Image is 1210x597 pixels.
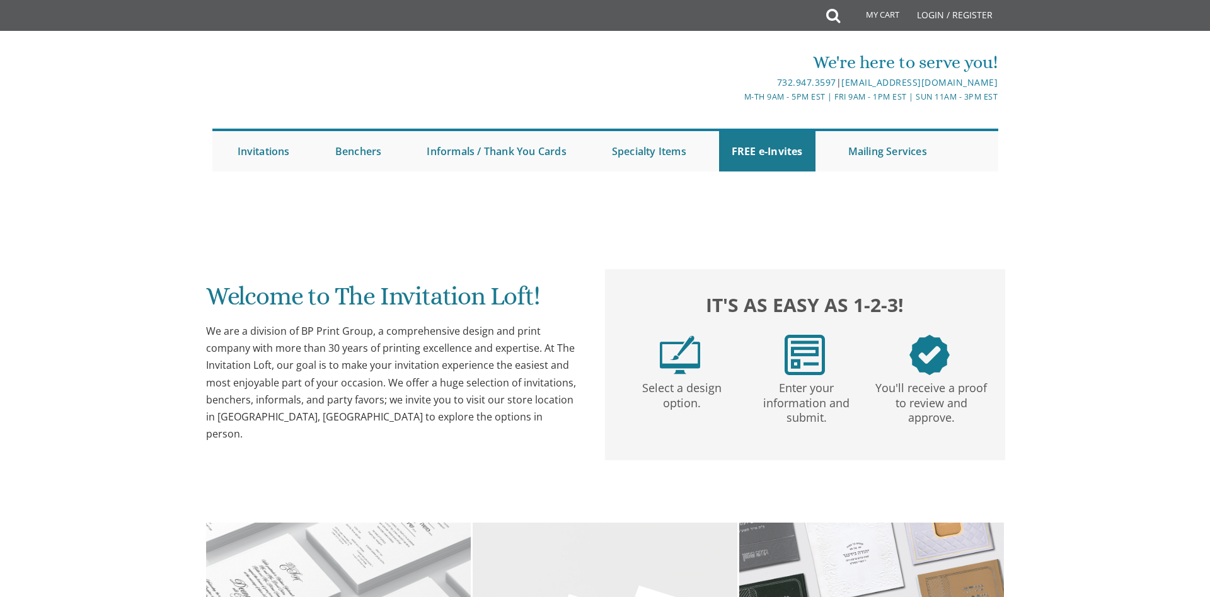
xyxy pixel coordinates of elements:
[618,291,992,319] h2: It's as easy as 1-2-3!
[475,50,998,75] div: We're here to serve you!
[909,335,950,375] img: step3.png
[622,375,742,411] p: Select a design option.
[206,282,580,320] h1: Welcome to The Invitation Loft!
[475,90,998,103] div: M-Th 9am - 5pm EST | Fri 9am - 1pm EST | Sun 11am - 3pm EST
[841,76,998,88] a: [EMAIL_ADDRESS][DOMAIN_NAME]
[475,75,998,90] div: |
[785,335,825,375] img: step2.png
[777,76,836,88] a: 732.947.3597
[599,131,699,171] a: Specialty Items
[660,335,700,375] img: step1.png
[206,323,580,443] div: We are a division of BP Print Group, a comprehensive design and print company with more than 30 y...
[747,375,867,426] p: Enter your information and submit.
[323,131,395,171] a: Benchers
[414,131,579,171] a: Informals / Thank You Cards
[836,131,940,171] a: Mailing Services
[872,375,991,426] p: You'll receive a proof to review and approve.
[839,1,908,33] a: My Cart
[225,131,302,171] a: Invitations
[719,131,815,171] a: FREE e-Invites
